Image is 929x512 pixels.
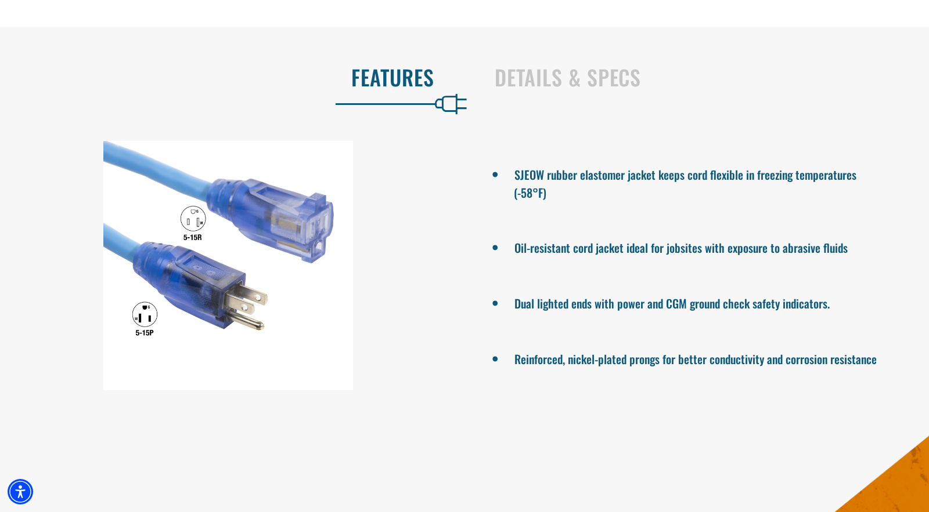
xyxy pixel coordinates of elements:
div: Accessibility Menu [8,479,33,504]
h2: Features [24,65,434,89]
li: Oil-resistant cord jacket ideal for jobsites with exposure to abrasive fluids [514,236,888,257]
h2: Details & Specs [495,65,905,89]
li: SJEOW rubber elastomer jacket keeps cord flexible in freezing temperatures (-58°F) [514,163,888,201]
li: Reinforced, nickel-plated prongs for better conductivity and corrosion resistance [514,347,888,368]
li: Dual lighted ends with power and CGM ground check safety indicators. [514,292,888,313]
